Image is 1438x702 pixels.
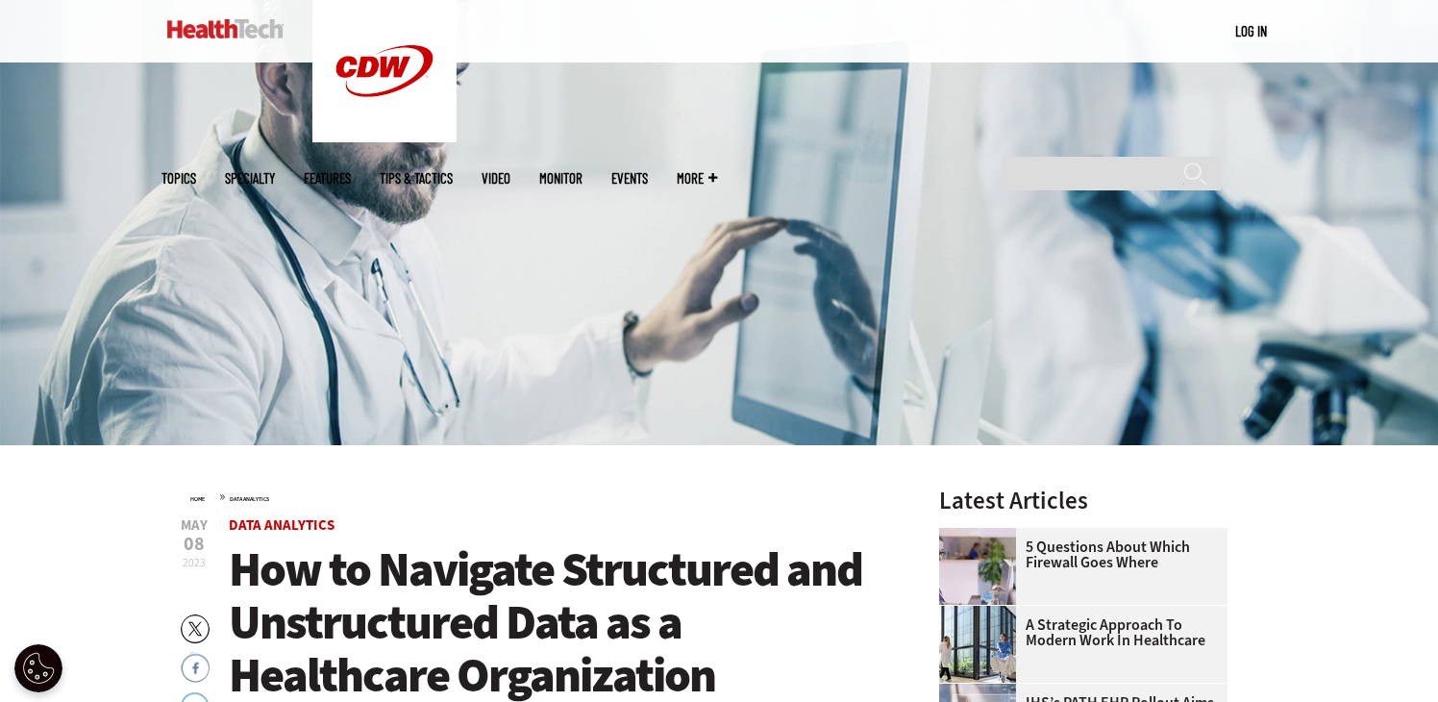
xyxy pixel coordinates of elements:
span: Topics [161,171,196,186]
a: Features [304,171,351,186]
a: MonITor [539,171,583,186]
span: May [181,518,208,533]
a: Events [611,171,648,186]
button: Open Preferences [14,644,62,692]
span: More [677,171,717,186]
span: 2023 [183,555,206,570]
div: User menu [1235,21,1267,41]
div: » [190,489,888,504]
a: Electronic health records [939,684,1026,699]
a: Health workers in a modern hospital [939,606,1026,621]
a: Home [190,495,205,503]
div: Cookie Settings [14,644,62,692]
a: Tips & Tactics [380,171,453,186]
a: 5 Questions About Which Firewall Goes Where [939,539,1216,570]
a: A Strategic Approach to Modern Work in Healthcare [939,617,1216,648]
span: Specialty [225,171,275,186]
a: Data Analytics [230,495,269,503]
a: CDW [312,127,457,147]
a: Log in [1235,22,1267,39]
img: Home [167,19,284,38]
a: Healthcare provider using computer [939,528,1026,543]
a: Video [482,171,510,186]
img: Healthcare provider using computer [939,528,1016,605]
h3: Latest Articles [939,489,1227,513]
a: Data Analytics [229,515,335,535]
span: 08 [181,535,208,554]
img: Health workers in a modern hospital [939,606,1016,683]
